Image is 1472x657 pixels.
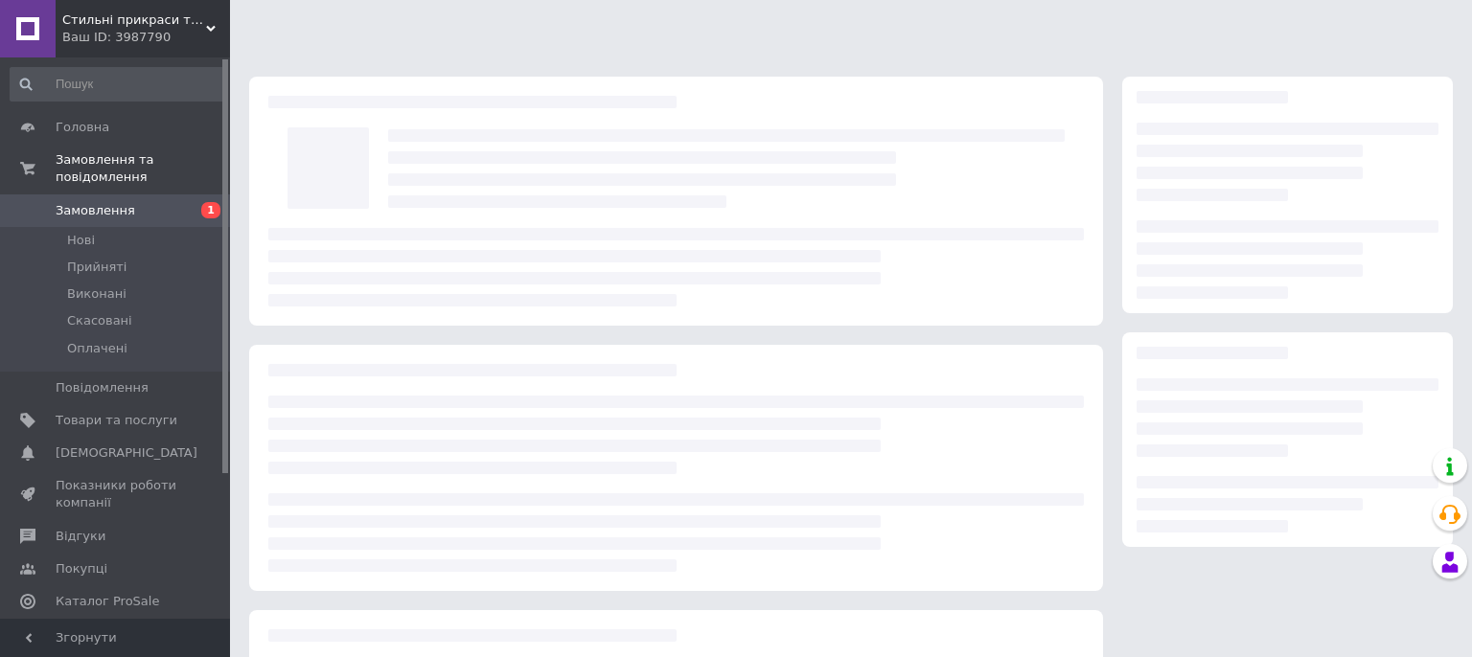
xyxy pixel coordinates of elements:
span: Прийняті [67,259,126,276]
span: Головна [56,119,109,136]
span: Покупці [56,560,107,578]
span: [DEMOGRAPHIC_DATA] [56,444,197,462]
span: Товари та послуги [56,412,177,429]
span: Нові [67,232,95,249]
span: Замовлення та повідомлення [56,151,230,186]
span: Повідомлення [56,379,149,396]
span: Виконані [67,285,126,303]
span: Замовлення [56,202,135,219]
span: Показники роботи компанії [56,477,177,511]
span: Стильні прикраси та аксесуари [62,11,206,29]
span: Оплачені [67,340,127,357]
span: 1 [201,202,220,218]
input: Пошук [10,67,226,102]
div: Ваш ID: 3987790 [62,29,230,46]
span: Відгуки [56,528,105,545]
span: Скасовані [67,312,132,329]
span: Каталог ProSale [56,593,159,610]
